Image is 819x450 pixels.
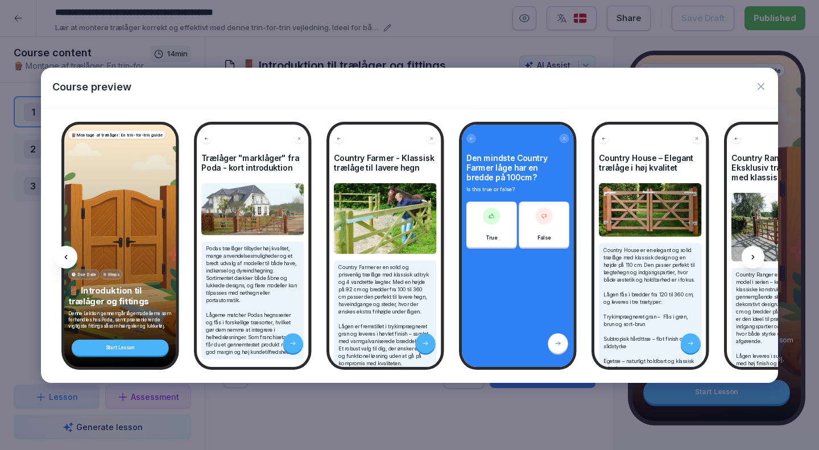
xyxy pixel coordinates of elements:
h4: Trælåger "marklåger" fra Poda - kort introduktion [201,153,304,172]
p: Due Date [78,271,97,278]
p: Country Farmer er en solid og prisvenlig trælåge med klassisk udtryk og 4 vandrette lægter. Med e... [338,263,432,389]
img: Image and Text preview image [334,183,437,254]
p: True [486,233,497,241]
p: Country House er en elegant og solid trælåge med klassisk design og en højde på 110 cm. Den passe... [603,246,697,371]
p: Denne Lektion gennemgår lågemodellerne som forhandles hos Poda, samt præsenterer de vigtigste fit... [68,310,172,329]
p: 9 Steps [104,271,119,278]
p: Is this true or false? [466,185,569,193]
h4: Country House – Elegant trælåge i høj kvalitet [599,153,702,172]
h4: Den mindste Country Farmer låge har en bredde på 100cm? [466,153,569,182]
p: Podas trælåger tilbyder høj kvalitet, mange anvendelsesmuligheder og et bredt udvalg af modeller ... [206,245,300,356]
div: Start Lesson [72,340,169,356]
p: Course preview [52,79,131,94]
img: Image and Text preview image [599,183,702,237]
p: False [537,233,551,241]
p: 🪵 Montage af trælåger: En trin-for-trin guide [71,131,163,138]
p: 🚪 Introduktion til trælåger og fittings [68,285,172,307]
img: Image and Text preview image [201,183,304,235]
h4: Country Farmer - Klassisk trælåge til lavere hegn [334,153,437,172]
